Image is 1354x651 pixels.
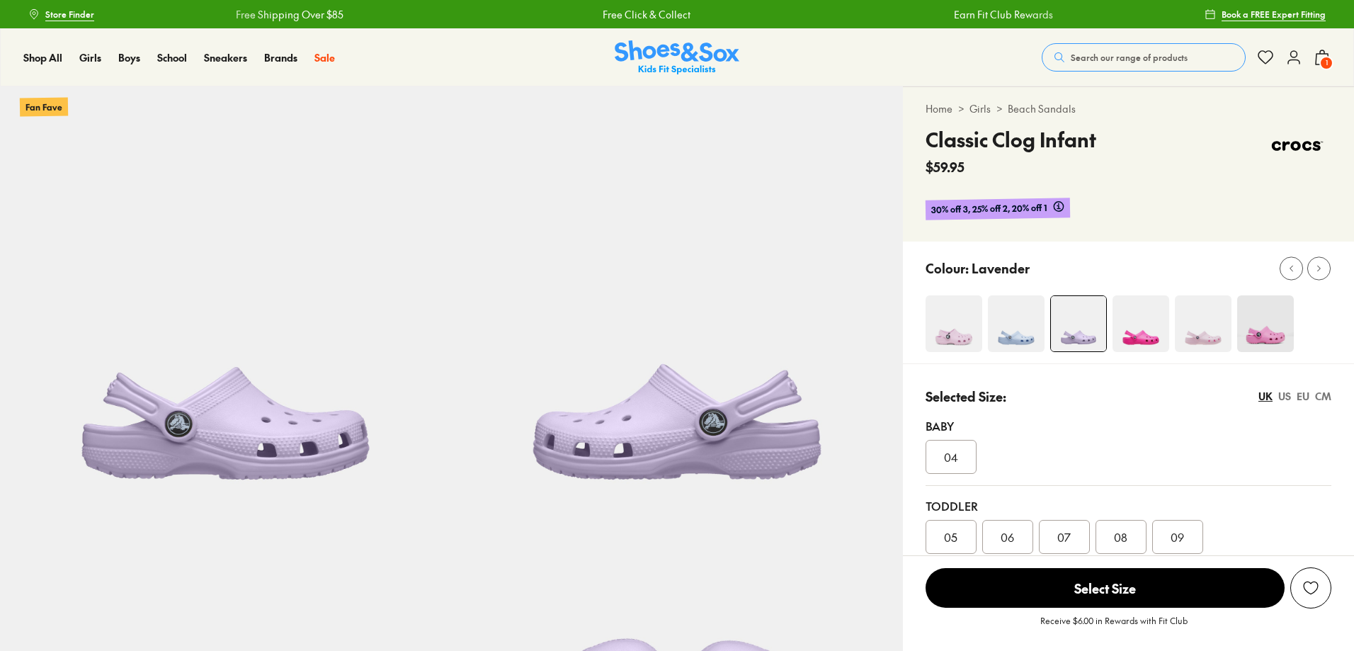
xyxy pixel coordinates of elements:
[1314,42,1331,73] button: 1
[1222,8,1326,21] span: Book a FREE Expert Fitting
[118,50,140,64] span: Boys
[1042,43,1246,72] button: Search our range of products
[1319,56,1333,70] span: 1
[602,7,690,22] a: Free Click & Collect
[45,8,94,21] span: Store Finder
[1008,101,1076,116] a: Beach Sandals
[23,50,62,64] span: Shop All
[1171,528,1184,545] span: 09
[204,50,247,65] a: Sneakers
[79,50,101,65] a: Girls
[264,50,297,64] span: Brands
[926,125,1096,154] h4: Classic Clog Infant
[314,50,335,64] span: Sale
[1051,296,1106,351] img: 4-493670_1
[1258,389,1273,404] div: UK
[1001,528,1014,545] span: 06
[157,50,187,65] a: School
[157,50,187,64] span: School
[926,417,1331,434] div: Baby
[926,497,1331,514] div: Toddler
[972,259,1030,278] p: Lavender
[1114,528,1127,545] span: 08
[926,568,1285,608] span: Select Size
[28,1,94,27] a: Store Finder
[615,40,739,75] a: Shoes & Sox
[23,50,62,65] a: Shop All
[944,448,958,465] span: 04
[451,86,902,538] img: 5-493671_1
[931,200,1047,217] span: 30% off 3, 25% off 2, 20% off 1
[926,259,969,278] p: Colour:
[926,387,1006,406] p: Selected Size:
[1237,295,1294,352] img: 4-373001_1
[1071,51,1188,64] span: Search our range of products
[1113,295,1169,352] img: 4-502794_1
[969,101,991,116] a: Girls
[1278,389,1291,404] div: US
[944,528,957,545] span: 05
[1057,528,1071,545] span: 07
[953,7,1052,22] a: Earn Fit Club Rewards
[264,50,297,65] a: Brands
[926,567,1285,608] button: Select Size
[118,50,140,65] a: Boys
[314,50,335,65] a: Sale
[988,295,1045,352] img: 4-527481_1
[615,40,739,75] img: SNS_Logo_Responsive.svg
[1040,614,1188,640] p: Receive $6.00 in Rewards with Fit Club
[1175,295,1231,352] img: 4-553254_1
[235,7,343,22] a: Free Shipping Over $85
[926,101,952,116] a: Home
[926,295,982,352] img: 4-464486_1
[79,50,101,64] span: Girls
[1290,567,1331,608] button: Add to Wishlist
[204,50,247,64] span: Sneakers
[1297,389,1309,404] div: EU
[1205,1,1326,27] a: Book a FREE Expert Fitting
[20,97,68,116] p: Fan Fave
[1263,125,1331,167] img: Vendor logo
[1315,389,1331,404] div: CM
[926,101,1331,116] div: > >
[926,157,965,176] span: $59.95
